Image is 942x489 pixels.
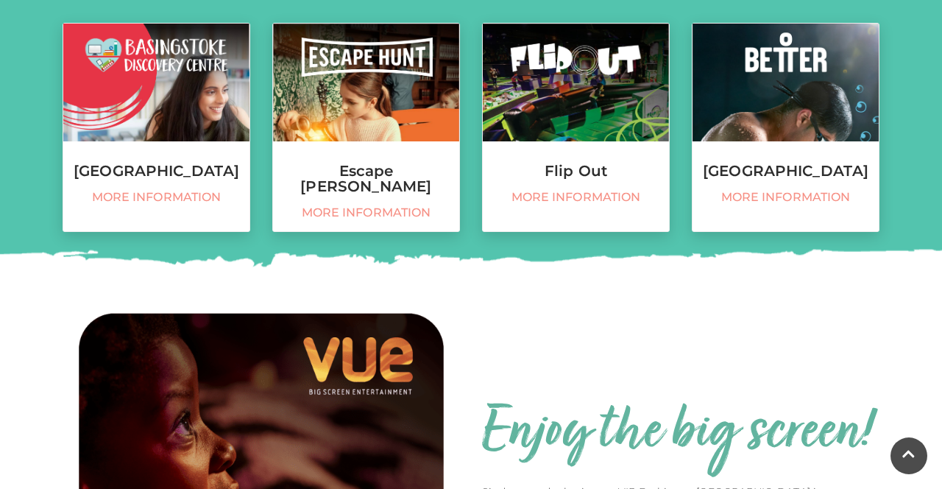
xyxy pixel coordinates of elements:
[273,24,459,141] img: Escape Hunt, Festival Place, Basingstoke
[693,163,879,179] h3: [GEOGRAPHIC_DATA]
[63,163,249,179] h3: [GEOGRAPHIC_DATA]
[71,190,242,205] span: More information
[700,190,871,205] span: More information
[483,163,669,179] h3: Flip Out
[273,163,459,194] h3: Escape [PERSON_NAME]
[482,398,873,468] h2: Enjoy the big screen!
[280,205,452,220] span: More information
[490,190,662,205] span: More information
